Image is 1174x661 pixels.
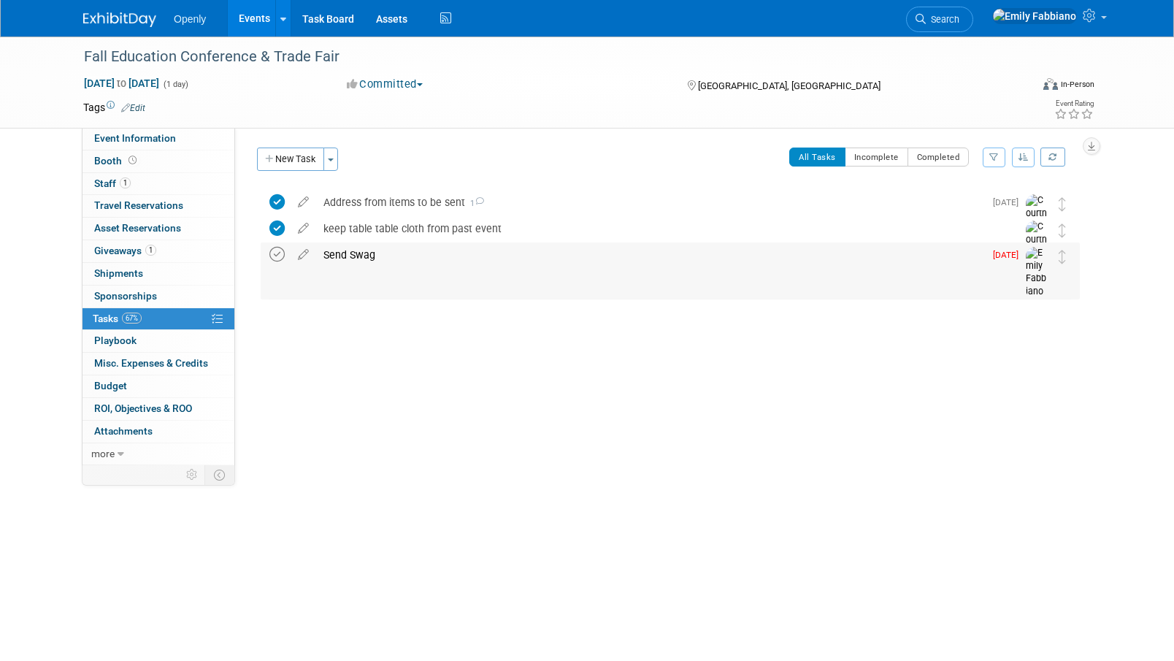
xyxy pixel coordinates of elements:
[291,248,316,261] a: edit
[1054,100,1094,107] div: Event Rating
[926,14,959,25] span: Search
[174,13,206,25] span: Openly
[83,240,234,262] a: Giveaways1
[83,353,234,375] a: Misc. Expenses & Credits
[1060,79,1094,90] div: In-Person
[94,132,176,144] span: Event Information
[1059,250,1066,264] i: Move task
[162,80,188,89] span: (1 day)
[1043,78,1058,90] img: Format-Inperson.png
[83,77,160,90] span: [DATE] [DATE]
[257,148,324,171] button: New Task
[845,148,908,167] button: Incomplete
[83,173,234,195] a: Staff1
[83,100,145,115] td: Tags
[120,177,131,188] span: 1
[94,222,181,234] span: Asset Reservations
[93,313,142,324] span: Tasks
[906,7,973,32] a: Search
[94,335,137,346] span: Playbook
[291,222,316,235] a: edit
[342,77,429,92] button: Committed
[291,196,316,209] a: edit
[993,250,1026,260] span: [DATE]
[94,380,127,391] span: Budget
[83,12,156,27] img: ExhibitDay
[115,77,128,89] span: to
[1040,148,1065,167] a: Refresh
[1059,223,1066,237] i: Move task
[83,218,234,240] a: Asset Reservations
[94,155,139,167] span: Booth
[83,398,234,420] a: ROI, Objectives & ROO
[1026,247,1048,299] img: Emily Fabbiano
[83,286,234,307] a: Sponsorships
[94,245,156,256] span: Giveaways
[94,357,208,369] span: Misc. Expenses & Credits
[126,155,139,166] span: Booth not reserved yet
[79,44,1008,70] div: Fall Education Conference & Trade Fair
[316,216,997,241] div: keep table table cloth from past event
[91,448,115,459] span: more
[83,421,234,443] a: Attachments
[121,103,145,113] a: Edit
[316,242,984,267] div: Send Swag
[1026,194,1048,259] img: Courtney Patterson
[83,308,234,330] a: Tasks67%
[94,425,153,437] span: Attachments
[316,190,984,215] div: Address from items to be sent
[205,465,235,484] td: Toggle Event Tabs
[789,148,845,167] button: All Tasks
[94,267,143,279] span: Shipments
[94,402,192,414] span: ROI, Objectives & ROO
[908,148,970,167] button: Completed
[94,177,131,189] span: Staff
[94,290,157,302] span: Sponsorships
[83,150,234,172] a: Booth
[83,443,234,465] a: more
[180,465,205,484] td: Personalize Event Tab Strip
[83,375,234,397] a: Budget
[698,80,880,91] span: [GEOGRAPHIC_DATA], [GEOGRAPHIC_DATA]
[1026,221,1048,285] img: Courtney Patterson
[944,76,1094,98] div: Event Format
[83,195,234,217] a: Travel Reservations
[83,128,234,150] a: Event Information
[94,199,183,211] span: Travel Reservations
[145,245,156,256] span: 1
[83,263,234,285] a: Shipments
[1059,197,1066,211] i: Move task
[122,313,142,324] span: 67%
[992,8,1077,24] img: Emily Fabbiano
[83,330,234,352] a: Playbook
[465,199,484,208] span: 1
[993,197,1026,207] span: [DATE]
